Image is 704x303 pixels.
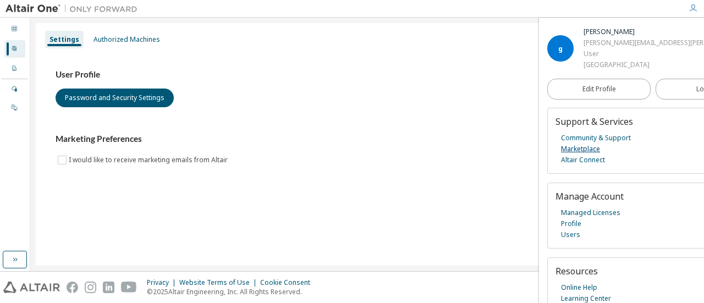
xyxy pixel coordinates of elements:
[69,153,230,167] label: I would like to receive marketing emails from Altair
[56,69,679,80] h3: User Profile
[121,282,137,293] img: youtube.svg
[85,282,96,293] img: instagram.svg
[147,287,317,296] p: © 2025 Altair Engineering, Inc. All Rights Reserved.
[147,278,179,287] div: Privacy
[4,60,25,78] div: Company Profile
[3,282,60,293] img: altair_logo.svg
[56,134,679,145] h3: Marketing Preferences
[561,218,581,229] a: Profile
[582,85,616,93] span: Edit Profile
[561,155,605,166] a: Altair Connect
[4,20,25,38] div: Dashboard
[179,278,260,287] div: Website Terms of Use
[5,3,143,14] img: Altair One
[94,35,160,44] div: Authorized Machines
[561,207,620,218] a: Managed Licenses
[558,44,563,53] span: g
[50,35,79,44] div: Settings
[56,89,174,107] button: Password and Security Settings
[4,40,25,58] div: User Profile
[4,80,25,98] div: Managed
[561,133,631,144] a: Community & Support
[555,190,624,202] span: Manage Account
[547,79,651,100] a: Edit Profile
[555,265,598,277] span: Resources
[103,282,114,293] img: linkedin.svg
[260,278,317,287] div: Cookie Consent
[561,144,600,155] a: Marketplace
[67,282,78,293] img: facebook.svg
[555,115,633,128] span: Support & Services
[561,282,597,293] a: Online Help
[561,229,580,240] a: Users
[4,99,25,117] div: On Prem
